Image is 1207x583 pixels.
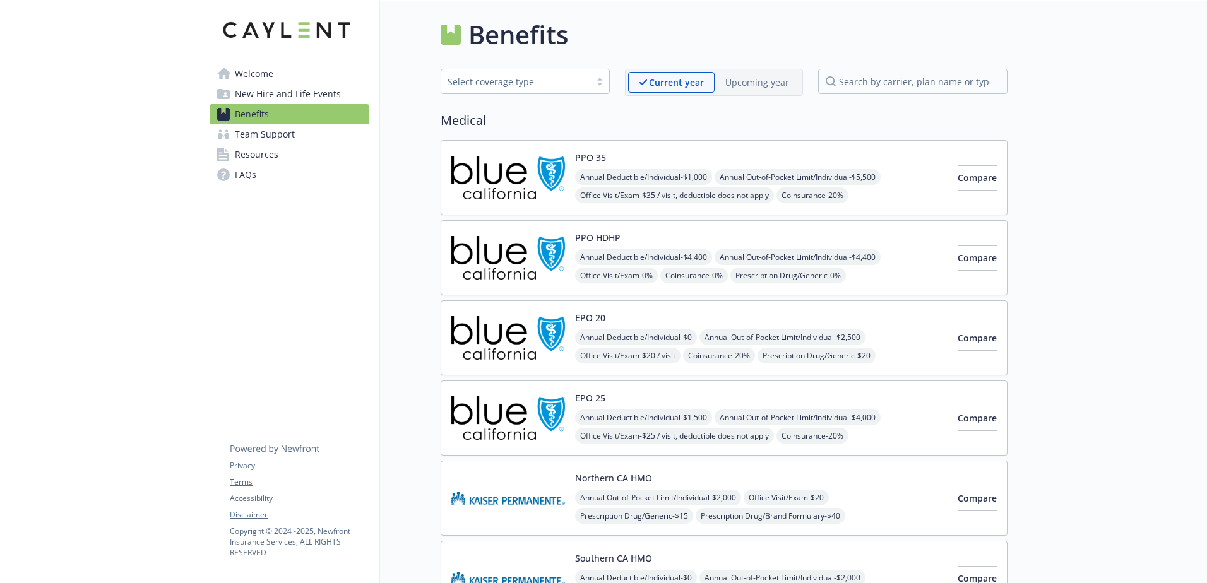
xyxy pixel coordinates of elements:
span: Prescription Drug/Generic - 0% [730,268,846,283]
button: PPO 35 [575,151,606,164]
div: Select coverage type [448,75,584,88]
a: New Hire and Life Events [210,84,369,104]
span: Coinsurance - 20% [776,187,848,203]
span: Team Support [235,124,295,144]
span: Annual Deductible/Individual - $1,500 [575,409,712,425]
button: Compare [958,245,997,271]
img: Blue Shield of California carrier logo [451,231,565,285]
span: Compare [958,412,997,424]
span: Compare [958,332,997,344]
span: Coinsurance - 20% [683,348,755,363]
img: Kaiser Permanente Insurance Company carrier logo [451,471,565,525]
img: Blue Shield of California carrier logo [451,151,565,204]
button: Southern CA HMO [575,551,652,565]
button: Compare [958,165,997,191]
h2: Medical [441,111,1008,130]
button: Compare [958,326,997,351]
span: Compare [958,252,997,264]
span: Prescription Drug/Generic - $15 [575,508,693,524]
span: Annual Out-of-Pocket Limit/Individual - $2,500 [699,329,865,345]
input: search by carrier, plan name or type [818,69,1008,94]
button: EPO 20 [575,311,605,324]
span: FAQs [235,165,256,185]
span: Annual Out-of-Pocket Limit/Individual - $4,000 [715,409,881,425]
a: Disclaimer [230,509,369,521]
span: Coinsurance - 0% [660,268,728,283]
button: Compare [958,486,997,511]
a: FAQs [210,165,369,185]
h1: Benefits [468,16,568,54]
img: Blue Shield of California carrier logo [451,311,565,365]
span: Annual Out-of-Pocket Limit/Individual - $2,000 [575,490,741,505]
a: Terms [230,476,369,488]
span: Office Visit/Exam - $20 [744,490,829,505]
img: Blue Shield of California carrier logo [451,391,565,445]
span: Resources [235,144,278,165]
a: Accessibility [230,493,369,504]
button: Compare [958,406,997,431]
span: Office Visit/Exam - 0% [575,268,658,283]
a: Welcome [210,64,369,84]
a: Privacy [230,460,369,471]
a: Resources [210,144,369,165]
span: New Hire and Life Events [235,84,341,104]
span: Office Visit/Exam - $35 / visit, deductible does not apply [575,187,774,203]
p: Copyright © 2024 - 2025 , Newfront Insurance Services, ALL RIGHTS RESERVED [230,526,369,558]
span: Compare [958,172,997,184]
span: Coinsurance - 20% [776,428,848,444]
button: PPO HDHP [575,231,621,244]
span: Prescription Drug/Brand Formulary - $40 [696,508,845,524]
a: Team Support [210,124,369,144]
a: Benefits [210,104,369,124]
span: Annual Out-of-Pocket Limit/Individual - $5,500 [715,169,881,185]
span: Office Visit/Exam - $20 / visit [575,348,681,363]
span: Prescription Drug/Generic - $20 [758,348,876,363]
span: Annual Deductible/Individual - $1,000 [575,169,712,185]
span: Welcome [235,64,273,84]
button: EPO 25 [575,391,605,404]
span: Office Visit/Exam - $25 / visit, deductible does not apply [575,428,774,444]
span: Benefits [235,104,269,124]
span: Annual Deductible/Individual - $0 [575,329,697,345]
span: Annual Deductible/Individual - $4,400 [575,249,712,265]
button: Northern CA HMO [575,471,652,485]
span: Annual Out-of-Pocket Limit/Individual - $4,400 [715,249,881,265]
p: Upcoming year [725,76,789,89]
span: Compare [958,492,997,504]
p: Current year [649,76,704,89]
